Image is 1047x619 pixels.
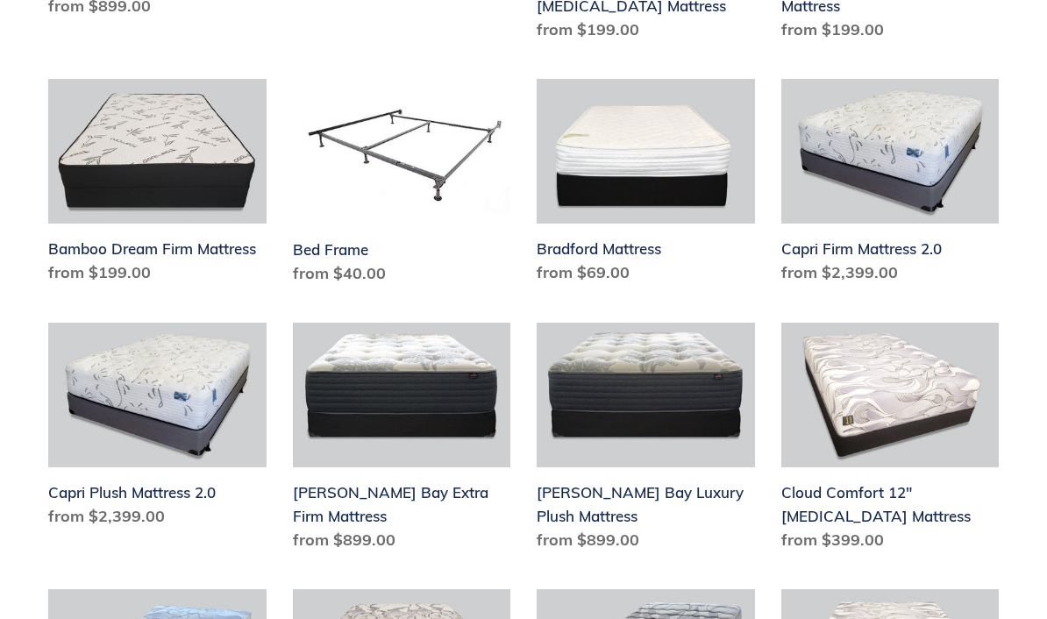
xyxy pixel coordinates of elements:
a: Bamboo Dream Firm Mattress [48,79,267,292]
a: Capri Firm Mattress 2.0 [781,79,1000,292]
a: Capri Plush Mattress 2.0 [48,323,267,536]
a: Bed Frame [293,79,511,292]
a: Chadwick Bay Extra Firm Mattress [293,323,511,559]
a: Chadwick Bay Luxury Plush Mattress [537,323,755,559]
a: Bradford Mattress [537,79,755,292]
a: Cloud Comfort 12" Memory Foam Mattress [781,323,1000,559]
